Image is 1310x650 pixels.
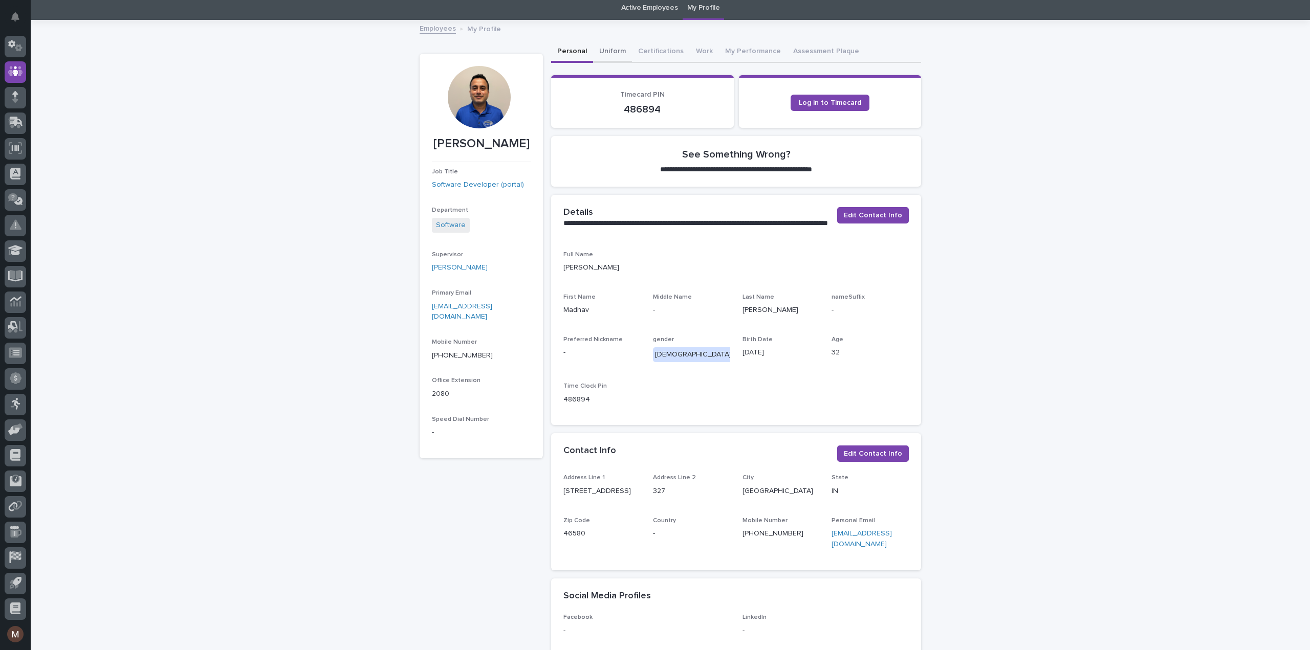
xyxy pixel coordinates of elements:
a: [PERSON_NAME] [432,262,488,273]
p: [DATE] [743,347,820,358]
span: City [743,475,754,481]
span: gender [653,337,674,343]
a: [EMAIL_ADDRESS][DOMAIN_NAME] [832,530,892,548]
span: Birth Date [743,337,773,343]
p: [STREET_ADDRESS] [563,486,641,497]
p: - [432,427,531,438]
a: Employees [420,22,456,34]
span: Address Line 1 [563,475,605,481]
span: LinkedIn [743,614,767,620]
span: Supervisor [432,252,463,258]
h2: See Something Wrong? [682,148,791,161]
a: [PHONE_NUMBER] [432,352,493,359]
button: Certifications [632,41,690,63]
div: [DEMOGRAPHIC_DATA] [653,347,733,362]
p: - [563,347,641,358]
p: [GEOGRAPHIC_DATA] [743,486,820,497]
button: users-avatar [5,623,26,645]
p: 486894 [563,103,722,116]
p: 486894 [563,394,641,405]
span: Facebook [563,614,593,620]
span: First Name [563,294,596,300]
span: Age [832,337,843,343]
p: 32 [832,347,909,358]
a: Software [436,220,466,231]
span: Personal Email [832,518,875,524]
span: Time Clock Pin [563,383,607,389]
span: Mobile Number [432,339,477,345]
p: - [653,528,730,539]
p: 2080 [432,389,531,399]
p: [PERSON_NAME] [563,262,909,273]
span: Full Name [563,252,593,258]
p: - [653,305,730,316]
h2: Contact Info [563,445,616,457]
span: Zip Code [563,518,590,524]
a: Software Developer (portal) [432,180,524,190]
p: [PERSON_NAME] [743,305,820,316]
span: Last Name [743,294,774,300]
span: Mobile Number [743,518,788,524]
p: Madhav [563,305,641,316]
span: Edit Contact Info [844,210,902,220]
h2: Details [563,207,593,218]
span: nameSuffix [832,294,865,300]
span: Job Title [432,169,458,175]
span: Middle Name [653,294,692,300]
span: Office Extension [432,377,481,384]
button: Notifications [5,6,26,28]
a: Log in to Timecard [791,95,869,111]
span: State [832,475,848,481]
a: [EMAIL_ADDRESS][DOMAIN_NAME] [432,303,492,321]
span: Log in to Timecard [799,99,861,106]
button: Edit Contact Info [837,445,909,462]
span: Timecard PIN [620,91,665,98]
button: My Performance [719,41,787,63]
span: Speed Dial Number [432,416,489,422]
span: Edit Contact Info [844,449,902,459]
p: [PERSON_NAME] [432,137,531,151]
span: Preferred Nickname [563,337,623,343]
button: Assessment Plaque [787,41,865,63]
span: Country [653,518,676,524]
p: - [563,625,730,636]
button: Work [690,41,719,63]
button: Edit Contact Info [837,207,909,223]
button: Personal [551,41,593,63]
span: Address Line 2 [653,475,696,481]
p: 327 [653,486,730,497]
button: Uniform [593,41,632,63]
span: Primary Email [432,290,471,296]
h2: Social Media Profiles [563,591,651,602]
p: My Profile [467,23,501,34]
p: 46580 [563,528,641,539]
p: IN [832,486,909,497]
a: [PHONE_NUMBER] [743,530,803,537]
p: - [743,625,909,636]
div: Notifications [13,12,26,29]
p: - [832,305,909,316]
span: Department [432,207,468,213]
